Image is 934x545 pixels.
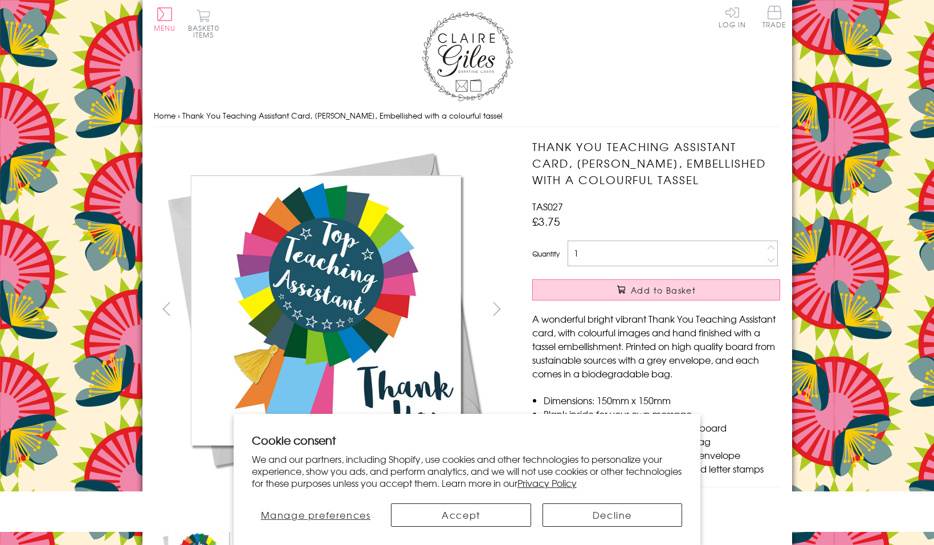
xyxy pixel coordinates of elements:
span: Menu [154,23,176,33]
span: Trade [762,6,786,28]
button: next [484,296,509,322]
button: Decline [543,503,683,527]
span: Add to Basket [631,284,696,296]
label: Quantity [532,249,560,259]
span: Thank You Teaching Assistant Card, [PERSON_NAME], Embellished with a colourful tassel [182,110,503,121]
button: Menu [154,7,176,31]
a: Privacy Policy [517,476,577,490]
button: Accept [391,503,531,527]
li: Dimensions: 150mm x 150mm [544,393,780,407]
a: Trade [762,6,786,30]
button: Manage preferences [252,503,380,527]
nav: breadcrumbs [154,104,781,128]
h2: Cookie consent [252,432,683,448]
h1: Thank You Teaching Assistant Card, [PERSON_NAME], Embellished with a colourful tassel [532,139,780,188]
span: › [178,110,180,121]
span: TAS027 [532,200,563,213]
span: Manage preferences [261,508,371,522]
img: Claire Giles Greetings Cards [422,11,513,101]
button: Basket0 items [188,9,219,38]
button: prev [154,296,180,322]
img: Thank You Teaching Assistant Card, Rosette, Embellished with a colourful tassel [154,139,496,481]
a: Log In [719,6,746,28]
a: Home [154,110,176,121]
p: A wonderful bright vibrant Thank You Teaching Assistant card, with colourful images and hand fini... [532,312,780,380]
span: 0 items [193,23,219,40]
li: Blank inside for your own message [544,407,780,421]
p: We and our partners, including Shopify, use cookies and other technologies to personalize your ex... [252,453,683,489]
button: Add to Basket [532,279,780,300]
span: £3.75 [532,213,560,229]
